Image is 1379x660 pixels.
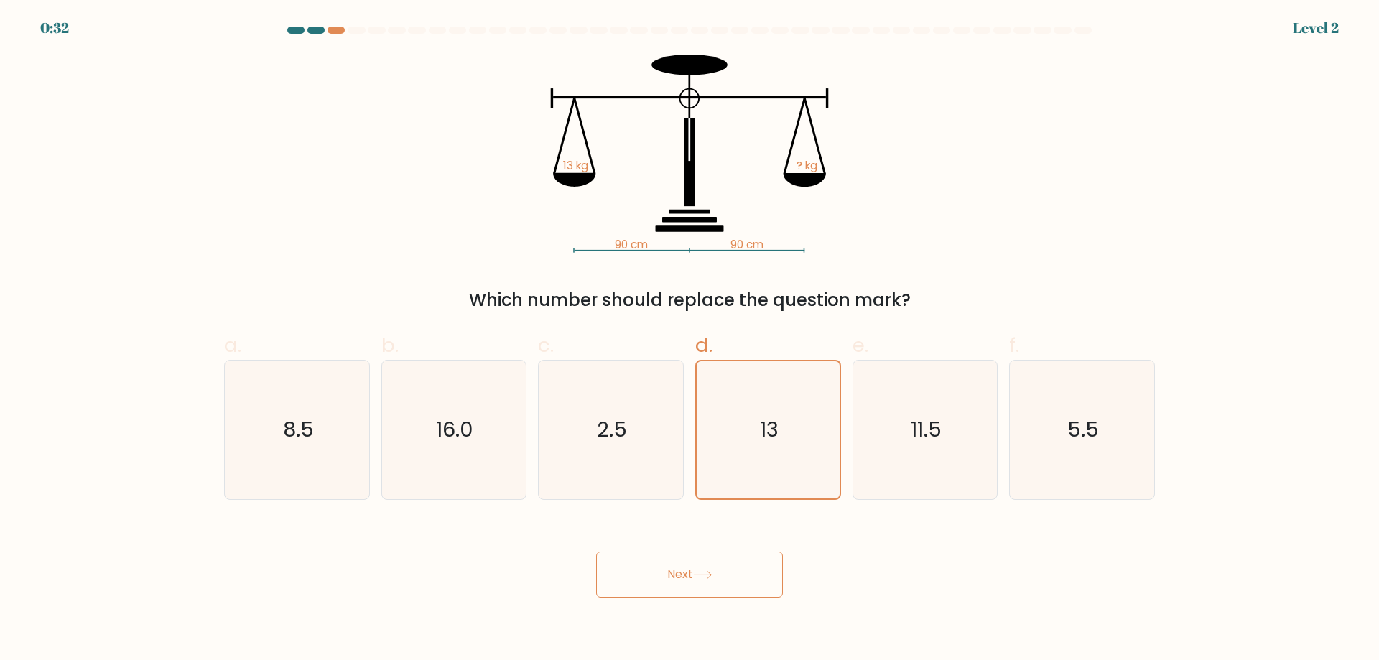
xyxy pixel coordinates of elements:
span: b. [381,331,399,359]
tspan: 90 cm [730,237,763,252]
span: f. [1009,331,1019,359]
text: 13 [760,415,779,444]
text: 2.5 [598,415,628,444]
span: e. [853,331,868,359]
text: 5.5 [1068,415,1100,444]
div: Level 2 [1293,17,1339,39]
button: Next [596,552,783,598]
tspan: 13 kg [563,158,588,173]
text: 16.0 [437,415,474,444]
span: c. [538,331,554,359]
span: d. [695,331,712,359]
span: a. [224,331,241,359]
tspan: ? kg [797,158,817,173]
text: 8.5 [283,415,314,444]
text: 11.5 [911,415,942,444]
div: Which number should replace the question mark? [233,287,1146,313]
div: 0:32 [40,17,69,39]
tspan: 90 cm [615,237,648,252]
